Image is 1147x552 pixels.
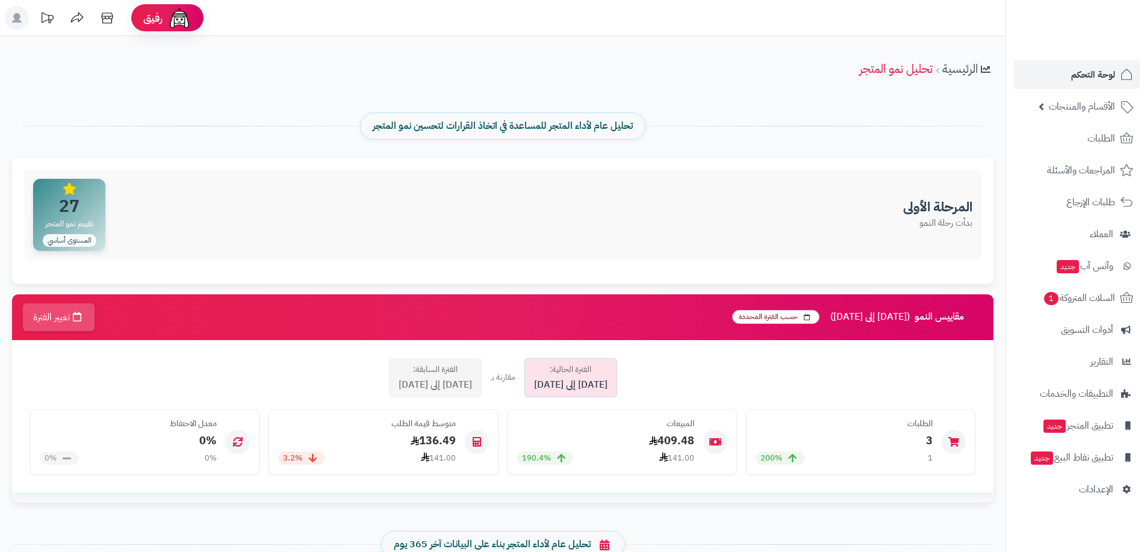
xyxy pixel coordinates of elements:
[1013,188,1140,217] a: طلبات الإرجاع
[40,419,217,428] h4: معدل الاحتفاظ
[517,433,694,448] div: 409.48
[1040,385,1113,402] span: التطبيقات والخدمات
[1031,451,1053,465] span: جديد
[45,453,57,464] span: 0%
[1044,292,1058,305] span: 1
[421,452,456,464] div: 141.00
[1042,417,1113,434] span: تطبيق المتجر
[1043,420,1066,433] span: جديد
[205,453,217,464] div: 0%
[830,312,910,323] span: ([DATE] إلى [DATE])
[373,119,633,133] span: تحليل عام لأداء المتجر للمساعدة في اتخاذ القرارات لتحسين نمو المتجر
[1055,258,1113,274] span: وآتس آب
[1066,194,1115,211] span: طلبات الإرجاع
[23,303,95,331] button: تغيير الفترة
[1071,66,1115,83] span: لوحة التحكم
[40,433,217,448] div: 0%
[1013,124,1140,153] a: الطلبات
[1090,226,1113,243] span: العملاء
[756,419,933,428] h4: الطلبات
[278,433,455,448] div: 136.49
[1065,34,1136,59] img: logo-2.png
[732,310,984,324] h3: مقاييس النمو
[1049,98,1115,115] span: الأقسام والمنتجات
[1013,443,1140,472] a: تطبيق نقاط البيعجديد
[1013,220,1140,249] a: العملاء
[1013,379,1140,408] a: التطبيقات والخدمات
[278,419,455,428] h4: متوسط قيمة الطلب
[394,538,591,551] span: تحليل عام لأداء المتجر بناء على البيانات آخر 365 يوم
[1013,475,1140,504] a: الإعدادات
[413,364,458,376] span: الفترة السابقة:
[42,217,98,231] span: تقييم نمو المتجر
[534,378,608,392] span: [DATE] إلى [DATE]
[1013,60,1140,89] a: لوحة التحكم
[491,371,515,383] div: مقارنة بـ
[1079,481,1113,498] span: الإعدادات
[1030,449,1113,466] span: تطبيق نقاط البيع
[903,200,972,214] h3: المرحلة الأولى
[1057,260,1079,273] span: جديد
[283,453,302,464] span: 3.2%
[659,452,694,464] div: 141.00
[1013,252,1140,281] a: وآتس آبجديد
[1013,315,1140,344] a: أدوات التسويق
[903,217,972,229] p: بدأت رحلة النمو
[942,60,978,78] a: الرئيسية
[1087,130,1115,147] span: الطلبات
[1013,411,1140,440] a: تطبيق المتجرجديد
[732,310,819,324] span: حسب الفترة المحددة
[42,198,98,215] span: 27
[756,433,933,448] div: 3
[517,419,694,428] h4: المبيعات
[167,6,191,30] img: ai-face.png
[1047,162,1115,179] span: المراجعات والأسئلة
[1090,353,1113,370] span: التقارير
[859,60,933,78] a: تحليل نمو المتجر
[32,6,62,33] a: تحديثات المنصة
[1043,290,1115,306] span: السلات المتروكة
[143,11,163,25] span: رفيق
[1013,156,1140,185] a: المراجعات والأسئلة
[760,453,782,464] span: 200%
[1013,284,1140,312] a: السلات المتروكة1
[1061,321,1113,338] span: أدوات التسويق
[1013,347,1140,376] a: التقارير
[522,453,551,464] span: 190.4%
[550,364,591,376] span: الفترة الحالية:
[43,234,96,247] span: المستوى أساسي
[399,378,472,392] span: [DATE] إلى [DATE]
[928,453,933,464] div: 1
